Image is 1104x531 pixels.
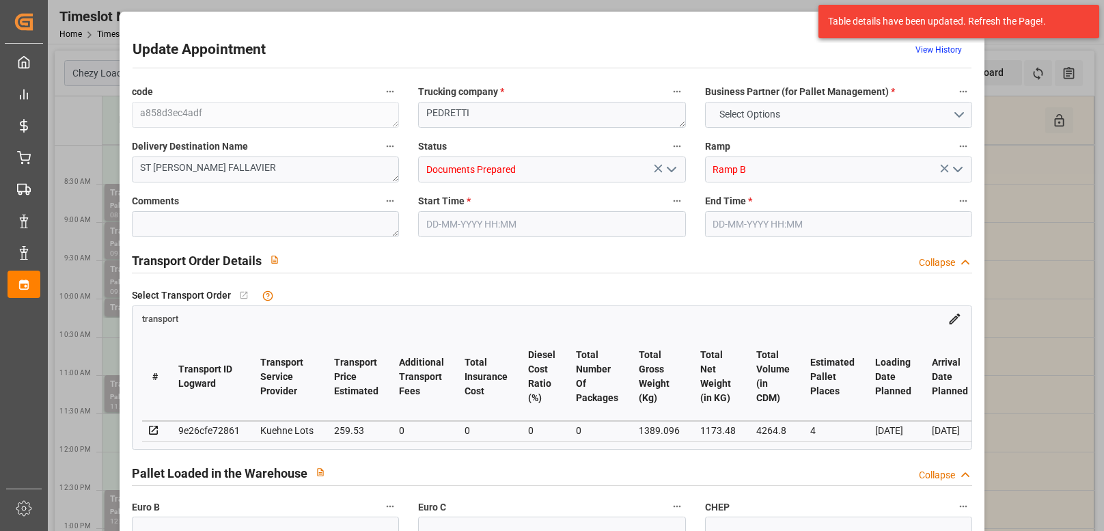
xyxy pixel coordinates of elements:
[132,464,307,482] h2: Pallet Loaded in the Warehouse
[381,137,399,155] button: Delivery Destination Name
[954,83,972,100] button: Business Partner (for Pallet Management) *
[418,211,685,237] input: DD-MM-YYYY HH:MM
[418,139,447,154] span: Status
[810,422,855,439] div: 4
[454,333,518,421] th: Total Insurance Cost
[668,498,686,515] button: Euro C
[250,333,324,421] th: Transport Service Provider
[132,102,399,128] textarea: a858d3ec4adf
[132,156,399,182] textarea: ST [PERSON_NAME] FALLAVIER
[142,312,178,323] a: transport
[639,422,680,439] div: 1389.096
[919,256,955,270] div: Collapse
[132,251,262,270] h2: Transport Order Details
[705,156,972,182] input: Type to search/select
[875,422,911,439] div: [DATE]
[705,102,972,128] button: open menu
[307,459,333,485] button: View description
[705,500,730,515] span: CHEP
[260,422,314,439] div: Kuehne Lots
[132,500,160,515] span: Euro B
[418,156,685,182] input: Type to search/select
[389,333,454,421] th: Additional Transport Fees
[668,83,686,100] button: Trucking company *
[746,333,800,421] th: Total Volume (in CDM)
[418,102,685,128] textarea: PEDRETTI
[946,159,967,180] button: open menu
[132,139,248,154] span: Delivery Destination Name
[465,422,508,439] div: 0
[919,468,955,482] div: Collapse
[324,333,389,421] th: Transport Price Estimated
[566,333,629,421] th: Total Number Of Packages
[922,333,978,421] th: Arrival Date Planned
[800,333,865,421] th: Estimated Pallet Places
[700,422,736,439] div: 1173.48
[690,333,746,421] th: Total Net Weight (in KG)
[132,288,231,303] span: Select Transport Order
[705,139,730,154] span: Ramp
[381,83,399,100] button: code
[381,192,399,210] button: Comments
[668,137,686,155] button: Status
[954,498,972,515] button: CHEP
[132,194,179,208] span: Comments
[132,85,153,99] span: code
[142,314,178,324] span: transport
[865,333,922,421] th: Loading Date Planned
[418,500,446,515] span: Euro C
[576,422,618,439] div: 0
[528,422,555,439] div: 0
[399,422,444,439] div: 0
[713,107,787,122] span: Select Options
[705,194,752,208] span: End Time
[518,333,566,421] th: Diesel Cost Ratio (%)
[629,333,690,421] th: Total Gross Weight (Kg)
[954,192,972,210] button: End Time *
[142,333,168,421] th: #
[178,422,240,439] div: 9e26cfe72861
[705,211,972,237] input: DD-MM-YYYY HH:MM
[262,247,288,273] button: View description
[381,498,399,515] button: Euro B
[915,45,962,55] a: View History
[668,192,686,210] button: Start Time *
[418,194,471,208] span: Start Time
[168,333,250,421] th: Transport ID Logward
[756,422,790,439] div: 4264.8
[660,159,680,180] button: open menu
[133,39,266,61] h2: Update Appointment
[418,85,504,99] span: Trucking company
[932,422,968,439] div: [DATE]
[334,422,378,439] div: 259.53
[705,85,895,99] span: Business Partner (for Pallet Management)
[954,137,972,155] button: Ramp
[828,14,1079,29] div: Table details have been updated. Refresh the Page!.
